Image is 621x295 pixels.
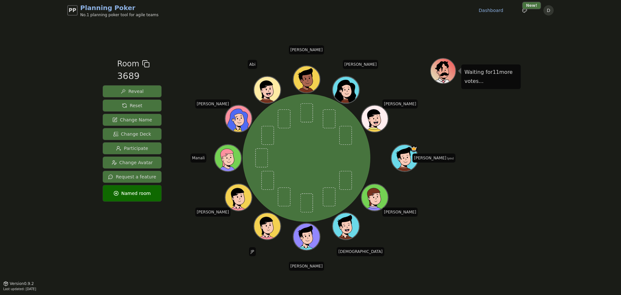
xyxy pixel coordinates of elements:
span: Click to change your name [289,262,324,271]
span: Click to change your name [382,208,418,217]
span: Named room [114,190,151,197]
span: Click to change your name [412,153,455,163]
span: Change Deck [113,131,151,137]
button: Change Name [103,114,161,126]
div: 3689 [117,70,149,83]
span: Click to change your name [343,60,378,69]
button: New! [519,5,530,16]
span: Room [117,58,139,70]
span: (you) [446,157,454,160]
button: Request a feature [103,171,161,183]
span: Click to change your name [195,208,231,217]
span: Click to change your name [195,99,231,108]
span: Click to change your name [191,153,206,163]
span: Request a feature [108,174,156,180]
span: Click to change your name [337,247,384,256]
a: PPPlanning PokerNo.1 planning poker tool for agile teams [67,3,158,17]
button: Reveal [103,85,161,97]
span: Reset [122,102,142,109]
button: Participate [103,142,161,154]
button: Reset [103,100,161,111]
span: Click to change your name [249,247,256,256]
span: Participate [116,145,148,152]
div: New! [522,2,541,9]
span: Click to change your name [248,60,257,69]
button: Click to change your avatar [392,145,417,171]
span: Click to change your name [289,45,324,54]
button: Version0.9.2 [3,281,34,286]
button: D [543,5,554,16]
span: No.1 planning poker tool for agile teams [80,12,158,17]
span: Change Name [112,117,152,123]
span: PP [69,6,76,14]
button: Change Deck [103,128,161,140]
span: Click to change your name [382,99,418,108]
span: Reveal [121,88,144,95]
span: Planning Poker [80,3,158,12]
a: Dashboard [479,7,503,14]
span: Version 0.9.2 [10,281,34,286]
span: Change Avatar [112,159,153,166]
button: Change Avatar [103,157,161,168]
span: Last updated: [DATE] [3,287,36,291]
button: Named room [103,185,161,201]
p: Waiting for 11 more votes... [464,68,517,86]
span: Dan is the host [410,145,417,152]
